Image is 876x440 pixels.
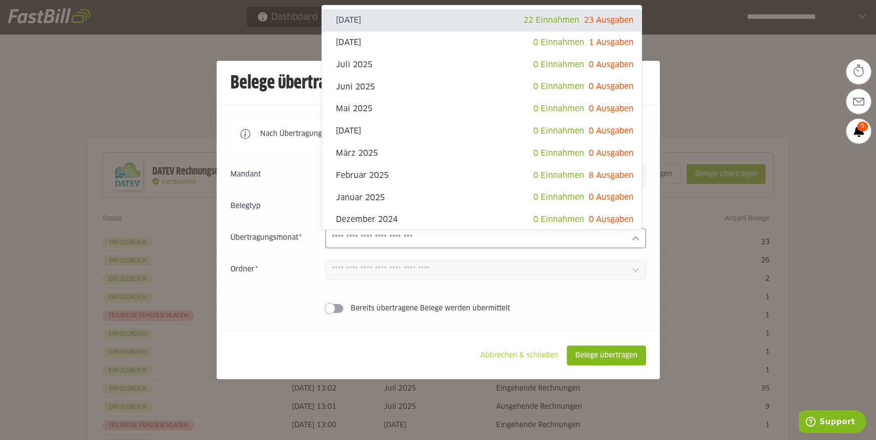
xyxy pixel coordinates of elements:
[322,32,642,54] sl-option: [DATE]
[533,216,584,223] span: 0 Einnahmen
[322,165,642,187] sl-option: Februar 2025
[533,149,584,157] span: 0 Einnahmen
[799,410,866,435] iframe: Öffnet ein Widget, in dem Sie weitere Informationen finden
[589,61,634,69] span: 0 Ausgaben
[589,216,634,223] span: 0 Ausgaben
[589,149,634,157] span: 0 Ausgaben
[857,122,868,132] span: 5
[533,127,584,135] span: 0 Einnahmen
[533,39,584,46] span: 0 Einnahmen
[322,98,642,120] sl-option: Mai 2025
[589,39,634,46] span: 1 Ausgaben
[322,186,642,209] sl-option: Januar 2025
[523,16,579,24] span: 22 Einnahmen
[846,119,871,143] a: 5
[589,172,634,179] span: 8 Ausgaben
[533,172,584,179] span: 0 Einnahmen
[589,127,634,135] span: 0 Ausgaben
[231,304,646,313] sl-switch: Bereits übertragene Belege werden übermittelt
[322,54,642,76] sl-option: Juli 2025
[322,142,642,165] sl-option: März 2025
[589,83,634,90] span: 0 Ausgaben
[567,346,646,365] sl-button: Belege übertragen
[533,193,584,201] span: 0 Einnahmen
[584,16,634,24] span: 23 Ausgaben
[322,76,642,98] sl-option: Juni 2025
[322,209,642,231] sl-option: Dezember 2024
[589,105,634,113] span: 0 Ausgaben
[533,105,584,113] span: 0 Einnahmen
[322,120,642,142] sl-option: [DATE]
[533,83,584,90] span: 0 Einnahmen
[322,9,642,32] sl-option: [DATE]
[472,346,567,365] sl-button: Abbrechen & schließen
[589,193,634,201] span: 0 Ausgaben
[533,61,584,69] span: 0 Einnahmen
